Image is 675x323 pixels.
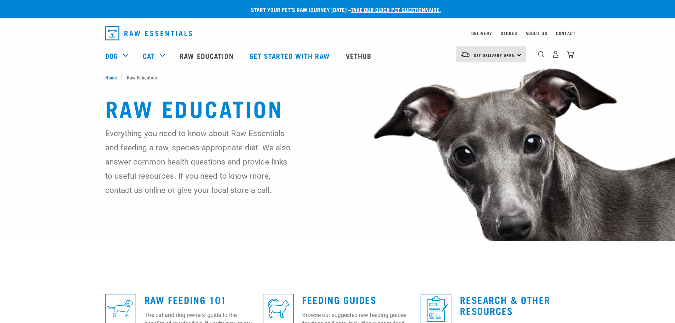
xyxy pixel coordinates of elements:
[339,41,381,70] a: Vethub
[538,51,545,58] img: home-icon-1@2x.png
[471,32,492,34] a: Delivery
[567,51,574,58] img: home-icon@2x.png
[351,8,441,11] a: take our quick pet questionnaire.
[143,50,155,61] a: Cat
[105,95,570,121] h1: Raw Education
[173,41,242,70] a: Raw Education
[474,54,515,56] span: Set Delivery Area
[501,32,517,34] a: Stores
[552,51,559,58] img: user.png
[100,23,576,43] nav: dropdown navigation
[105,73,121,81] a: Home
[105,26,192,40] img: Raw Essentials Logo
[461,51,470,58] img: van-moving.png
[460,297,550,313] a: Research & Other Resources
[105,73,570,81] nav: breadcrumbs
[105,126,291,197] p: Everything you need to know about Raw Essentials and feeding a raw, species-appropriate diet. We ...
[242,41,339,70] a: Get started with Raw
[302,297,376,302] a: Feeding Guides
[556,32,576,34] a: Contact
[145,297,227,302] a: Raw Feeding 101
[525,32,547,34] a: About Us
[105,73,117,81] span: Home
[105,50,118,61] a: Dog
